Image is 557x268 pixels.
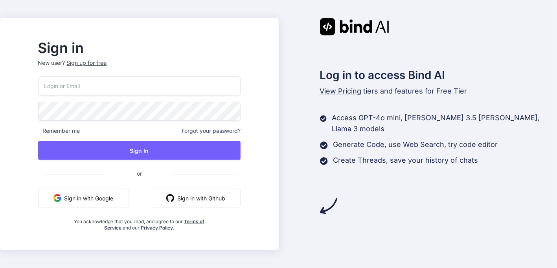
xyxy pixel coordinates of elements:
[38,189,129,207] button: Sign in with Google
[38,141,241,160] button: Sign In
[105,164,173,183] span: or
[333,155,478,166] p: Create Threads, save your history of chats
[53,194,61,202] img: google
[38,42,241,54] h2: Sign in
[104,218,205,231] a: Terms of Service
[38,76,241,95] input: Login or Email
[67,59,107,67] div: Sign up for free
[72,214,207,231] div: You acknowledge that you read, and agree to our and our
[151,189,241,207] button: Sign in with Github
[320,18,389,35] img: Bind AI logo
[332,112,557,134] p: Access GPT-4o mini, [PERSON_NAME] 3.5 [PERSON_NAME], Llama 3 models
[141,225,175,231] a: Privacy Policy.
[166,194,174,202] img: github
[182,127,241,135] span: Forgot your password?
[38,127,80,135] span: Remember me
[333,139,498,150] p: Generate Code, use Web Search, try code editor
[38,59,241,76] p: New user?
[320,87,362,95] span: View Pricing
[320,197,337,215] img: arrow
